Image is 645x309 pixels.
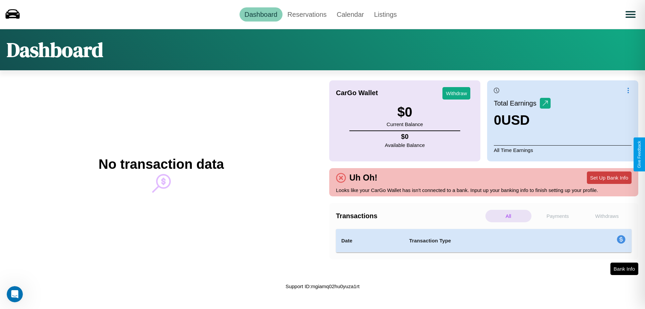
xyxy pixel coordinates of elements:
[332,7,369,22] a: Calendar
[385,133,425,141] h4: $ 0
[7,286,23,302] iframe: Intercom live chat
[610,263,638,275] button: Bank Info
[7,36,103,64] h1: Dashboard
[584,210,630,222] p: Withdraws
[387,105,423,120] h3: $ 0
[336,89,378,97] h4: CarGo Wallet
[494,97,540,109] p: Total Earnings
[535,210,581,222] p: Payments
[494,145,632,155] p: All Time Earnings
[637,141,642,168] div: Give Feedback
[621,5,640,24] button: Open menu
[346,173,381,183] h4: Uh Oh!
[485,210,531,222] p: All
[286,282,359,291] p: Support ID: mgiamq02hu0yuza1rt
[240,7,283,22] a: Dashboard
[409,237,562,245] h4: Transaction Type
[587,171,632,184] button: Set Up Bank Info
[336,212,484,220] h4: Transactions
[385,141,425,150] p: Available Balance
[442,87,470,100] button: Withdraw
[336,186,632,195] p: Looks like your CarGo Wallet has isn't connected to a bank. Input up your banking info to finish ...
[369,7,402,22] a: Listings
[494,113,551,128] h3: 0 USD
[98,157,224,172] h2: No transaction data
[283,7,332,22] a: Reservations
[387,120,423,129] p: Current Balance
[336,229,632,253] table: simple table
[341,237,398,245] h4: Date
